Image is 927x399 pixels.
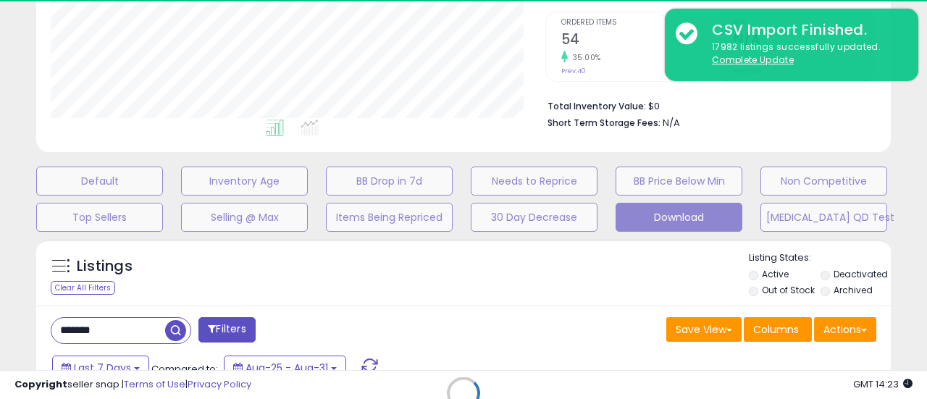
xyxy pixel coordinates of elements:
small: 35.00% [568,52,601,63]
b: Short Term Storage Fees: [548,117,660,129]
button: Top Sellers [36,203,163,232]
li: $0 [548,96,866,114]
button: Needs to Reprice [471,167,597,196]
small: Prev: 40 [561,67,586,75]
b: Total Inventory Value: [548,100,646,112]
span: N/A [663,116,680,130]
div: 17982 listings successfully updated. [701,41,907,67]
div: CSV Import Finished. [701,20,907,41]
button: [MEDICAL_DATA] QD Test [760,203,887,232]
button: BB Price Below Min [616,167,742,196]
button: Selling @ Max [181,203,308,232]
button: BB Drop in 7d [326,167,453,196]
button: 30 Day Decrease [471,203,597,232]
div: seller snap | | [14,378,251,392]
h2: 54 [561,31,703,51]
u: Complete Update [712,54,794,66]
button: Items Being Repriced [326,203,453,232]
button: Download [616,203,742,232]
button: Default [36,167,163,196]
strong: Copyright [14,377,67,391]
button: Non Competitive [760,167,887,196]
button: Inventory Age [181,167,308,196]
span: Ordered Items [561,19,703,27]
